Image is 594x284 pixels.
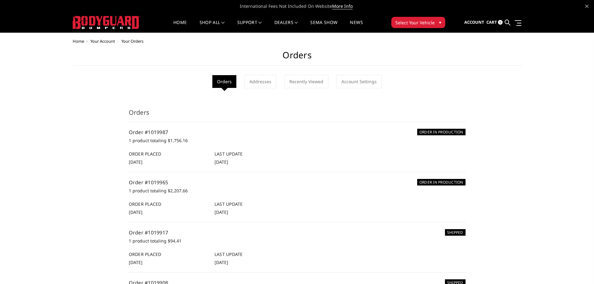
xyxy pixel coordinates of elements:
[73,16,140,29] img: BODYGUARD BUMPERS
[215,209,228,215] span: [DATE]
[486,14,503,31] a: Cart 0
[129,108,466,122] h3: Orders
[129,137,466,144] p: 1 product totaling $1,756.16
[391,17,445,28] button: Select Your Vehicle
[200,20,225,32] a: shop all
[274,20,298,32] a: Dealers
[464,19,484,25] span: Account
[244,75,276,88] a: Addresses
[417,179,466,185] h6: ORDER IN PRODUCTION
[73,50,522,65] h1: Orders
[173,20,187,32] a: Home
[129,229,168,236] a: Order #1019917
[284,75,328,88] a: Recently Viewed
[129,151,208,157] h6: Order Placed
[350,20,363,32] a: News
[90,38,115,44] a: Your Account
[212,75,236,88] li: Orders
[129,159,142,165] span: [DATE]
[445,229,466,236] h6: SHIPPED
[310,20,337,32] a: SEMA Show
[129,201,208,207] h6: Order Placed
[332,3,353,9] a: More Info
[129,187,466,195] p: 1 product totaling $2,207.66
[417,129,466,135] h6: ORDER IN PRODUCTION
[395,19,435,26] span: Select Your Vehicle
[215,201,294,207] h6: Last Update
[215,151,294,157] h6: Last Update
[215,259,228,265] span: [DATE]
[121,38,143,44] span: Your Orders
[464,14,484,31] a: Account
[439,19,441,26] span: ▾
[237,20,262,32] a: Support
[129,179,168,186] a: Order #1019965
[129,209,142,215] span: [DATE]
[129,251,208,258] h6: Order Placed
[129,237,466,245] p: 1 product totaling $94.41
[129,129,168,136] a: Order #1019987
[129,259,142,265] span: [DATE]
[73,38,84,44] a: Home
[336,75,382,88] a: Account Settings
[215,251,294,258] h6: Last Update
[215,159,228,165] span: [DATE]
[486,19,497,25] span: Cart
[498,20,503,25] span: 0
